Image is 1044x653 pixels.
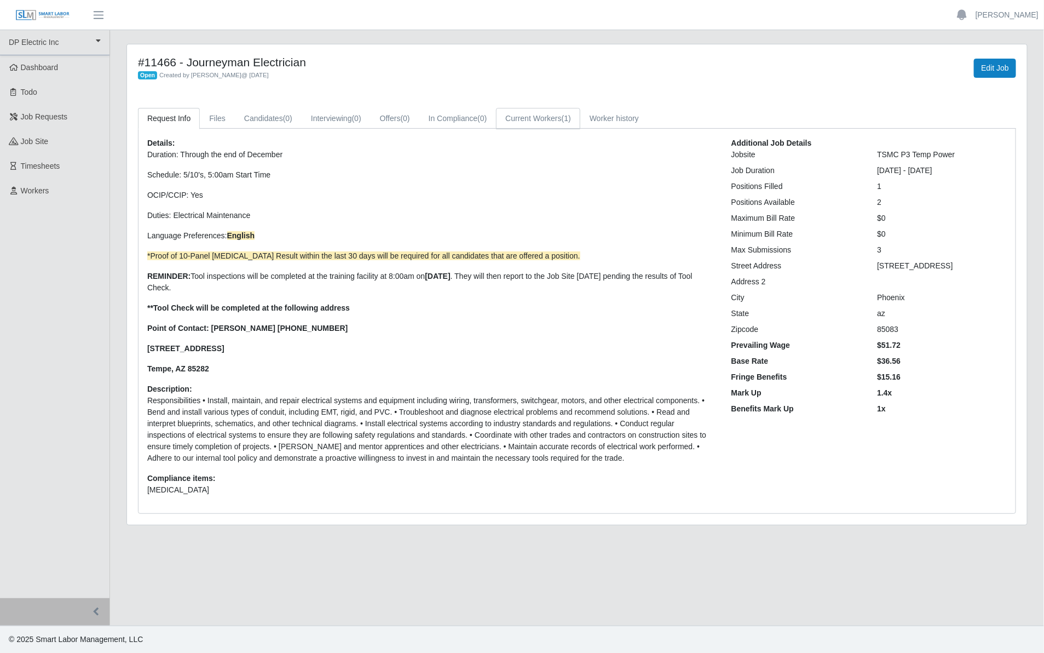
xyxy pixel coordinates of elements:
[477,114,487,123] span: (0)
[147,303,350,312] strong: **Tool Check will be completed at the following address
[21,137,49,146] span: job site
[138,55,643,69] h4: #11466 - Journeyman Electrician
[869,213,1015,224] div: $0
[283,114,292,123] span: (0)
[21,162,60,170] span: Timesheets
[401,114,410,123] span: (0)
[976,9,1039,21] a: [PERSON_NAME]
[200,108,235,129] a: Files
[723,292,869,303] div: City
[419,108,497,129] a: In Compliance
[302,108,371,129] a: Interviewing
[147,395,715,464] p: Responsibilities • Install, maintain, and repair electrical systems and equipment including wirin...
[147,344,224,353] strong: [STREET_ADDRESS]
[723,276,869,288] div: Address 2
[723,181,869,192] div: Positions Filled
[147,149,715,161] p: Duration: Through the end of December
[869,228,1015,240] div: $0
[723,244,869,256] div: Max Submissions
[869,244,1015,256] div: 3
[723,165,869,176] div: Job Duration
[352,114,361,123] span: (0)
[869,308,1015,319] div: az
[731,139,812,147] b: Additional Job Details
[723,324,869,335] div: Zipcode
[15,9,70,21] img: SLM Logo
[869,260,1015,272] div: [STREET_ADDRESS]
[21,186,49,195] span: Workers
[147,169,715,181] p: Schedule: 5/10's, 5:00am Start Time
[723,356,869,367] div: Base Rate
[496,108,580,129] a: Current Workers
[138,71,157,80] span: Open
[138,108,200,129] a: Request Info
[869,371,1015,383] div: $15.16
[723,308,869,319] div: State
[147,271,715,294] p: Tool inspections will be completed at the training facility at 8:00am on . They will then report ...
[723,403,869,415] div: Benefits Mark Up
[869,324,1015,335] div: 85083
[147,272,191,280] strong: REMINDER:
[147,230,715,242] p: Language Preferences:
[869,292,1015,303] div: Phoenix
[147,484,715,496] li: [MEDICAL_DATA]
[869,387,1015,399] div: 1.4x
[147,190,715,201] p: OCIP/CCIP: Yes
[147,210,715,221] p: Duties: Electrical Maintenance
[147,474,215,483] b: Compliance items:
[235,108,302,129] a: Candidates
[869,403,1015,415] div: 1x
[723,387,869,399] div: Mark Up
[869,165,1015,176] div: [DATE] - [DATE]
[371,108,419,129] a: Offers
[159,72,269,78] span: Created by [PERSON_NAME] @ [DATE]
[21,63,59,72] span: Dashboard
[869,356,1015,367] div: $36.56
[147,139,175,147] b: Details:
[869,197,1015,208] div: 2
[425,272,450,280] strong: [DATE]
[147,385,192,393] b: Description:
[723,197,869,208] div: Positions Available
[869,181,1015,192] div: 1
[723,260,869,272] div: Street Address
[877,150,955,159] span: TSMC P3 Temp Power
[723,340,869,351] div: Prevailing Wage
[723,228,869,240] div: Minimum Bill Rate
[21,88,37,96] span: Todo
[9,635,143,644] span: © 2025 Smart Labor Management, LLC
[562,114,571,123] span: (1)
[723,149,869,161] div: Jobsite
[227,231,255,240] strong: English
[869,340,1015,351] div: $51.72
[974,59,1016,78] a: Edit Job
[580,108,648,129] a: Worker history
[723,213,869,224] div: Maximum Bill Rate
[147,251,580,260] span: *Proof of 10-Panel [MEDICAL_DATA] Result within the last 30 days will be required for all candida...
[723,371,869,383] div: Fringe Benefits
[147,364,209,373] strong: Tempe, AZ 85282
[21,112,68,121] span: Job Requests
[147,324,348,333] strong: Point of Contact: [PERSON_NAME] [PHONE_NUMBER]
